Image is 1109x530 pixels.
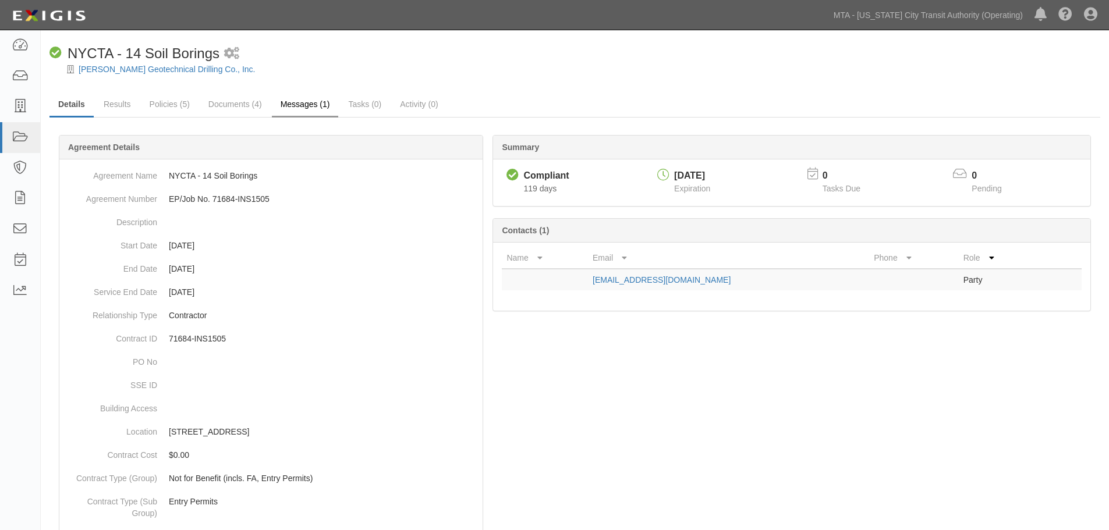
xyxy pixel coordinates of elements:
[68,45,219,61] span: NYCTA - 14 Soil Borings
[674,184,710,193] span: Expiration
[588,247,869,269] th: Email
[9,5,89,26] img: logo-5460c22ac91f19d4615b14bd174203de0afe785f0fc80cf4dbbc73dc1793850b.png
[272,93,339,118] a: Messages (1)
[64,467,157,484] dt: Contract Type (Group)
[64,164,478,187] dd: NYCTA - 14 Soil Borings
[68,143,140,152] b: Agreement Details
[391,93,447,116] a: Activity (0)
[169,496,478,507] p: Entry Permits
[64,187,478,211] dd: EP/Job No. 71684-INS1505
[79,65,255,74] a: [PERSON_NAME] Geotechnical Drilling Co., Inc.
[593,275,731,284] a: [EMAIL_ADDRESS][DOMAIN_NAME]
[674,169,710,183] div: [DATE]
[64,164,157,182] dt: Agreement Name
[64,350,157,368] dt: PO No
[169,472,478,484] p: Not for Benefit (incls. FA, Entry Permits)
[64,234,157,251] dt: Start Date
[49,47,62,59] i: Compliant
[64,490,157,519] dt: Contract Type (Sub Group)
[64,280,478,304] dd: [DATE]
[169,426,478,437] p: [STREET_ADDRESS]
[523,169,569,183] div: Compliant
[506,169,519,182] i: Compliant
[64,257,157,275] dt: End Date
[339,93,390,116] a: Tasks (0)
[972,169,1016,183] p: 0
[64,327,157,344] dt: Contract ID
[828,3,1029,27] a: MTA - [US_STATE] City Transit Authority (Operating)
[64,187,157,205] dt: Agreement Number
[64,397,157,414] dt: Building Access
[502,226,549,235] b: Contacts (1)
[972,184,1001,193] span: Pending
[1058,8,1072,22] i: Help Center - Complianz
[64,211,157,228] dt: Description
[502,143,539,152] b: Summary
[64,420,157,437] dt: Location
[64,304,478,327] dd: Contractor
[869,247,959,269] th: Phone
[64,374,157,391] dt: SSE ID
[169,333,478,344] p: 71684-INS1505
[64,280,157,298] dt: Service End Date
[224,48,239,60] i: 1 scheduled workflow
[49,93,94,118] a: Details
[823,169,875,183] p: 0
[523,184,557,193] span: Since 06/02/2025
[49,44,219,63] div: NYCTA - 14 Soil Borings
[502,247,588,269] th: Name
[64,304,157,321] dt: Relationship Type
[64,257,478,280] dd: [DATE]
[64,234,478,257] dd: [DATE]
[959,247,1035,269] th: Role
[64,443,157,461] dt: Contract Cost
[141,93,199,116] a: Policies (5)
[95,93,140,116] a: Results
[200,93,271,116] a: Documents (4)
[959,269,1035,290] td: Party
[169,449,478,461] p: $0.00
[823,184,860,193] span: Tasks Due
